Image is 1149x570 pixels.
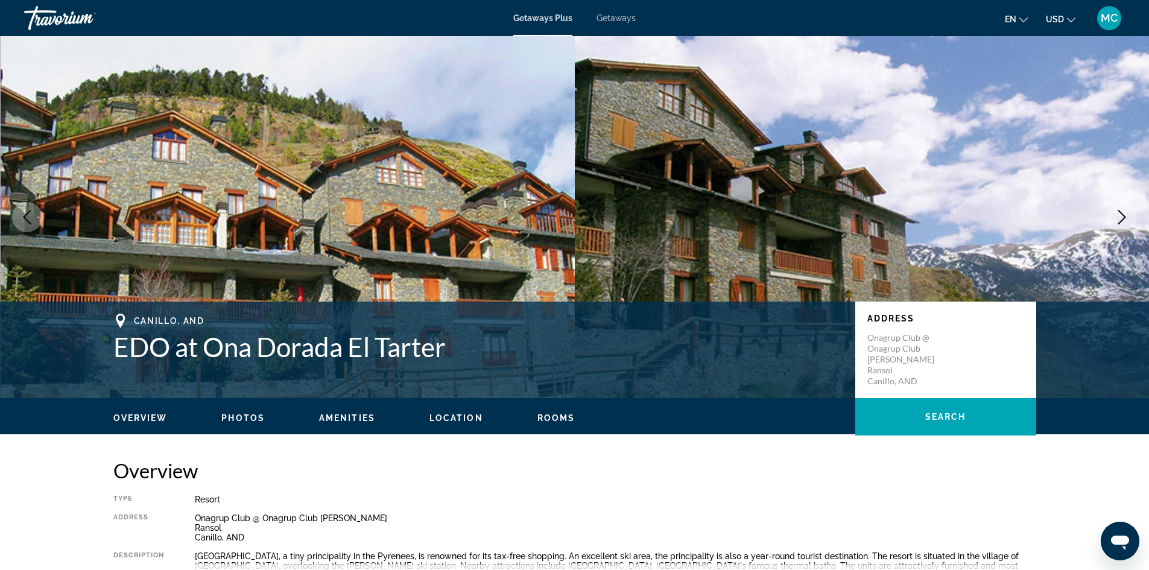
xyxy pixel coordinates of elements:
[1005,14,1016,24] span: en
[113,331,843,363] h1: EDO at Ona Dorada El Tarter
[1046,10,1075,28] button: Change currency
[1046,14,1064,24] span: USD
[319,413,375,423] span: Amenities
[867,332,964,387] p: Onagrup Club @ Onagrup Club [PERSON_NAME] Ransol Canillo, AND
[24,2,145,34] a: Travorium
[429,413,483,423] span: Location
[855,398,1036,435] button: Search
[925,412,966,422] span: Search
[113,413,168,423] span: Overview
[537,413,575,423] span: Rooms
[597,13,636,23] a: Getaways
[429,413,483,423] button: Location
[12,202,42,232] button: Previous image
[513,13,572,23] a: Getaways Plus
[195,513,1036,542] div: Onagrup Club @ Onagrup Club [PERSON_NAME] Ransol Canillo, AND
[195,495,1036,504] div: Resort
[1005,10,1028,28] button: Change language
[113,495,165,504] div: Type
[113,513,165,542] div: Address
[134,316,204,326] span: Canillo, AND
[113,458,1036,483] h2: Overview
[319,413,375,423] button: Amenities
[221,413,265,423] span: Photos
[221,413,265,423] button: Photos
[537,413,575,423] button: Rooms
[1101,12,1118,24] span: MC
[1107,202,1137,232] button: Next image
[1101,522,1139,560] iframe: Button to launch messaging window
[1094,5,1125,31] button: User Menu
[113,413,168,423] button: Overview
[867,314,1024,323] p: Address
